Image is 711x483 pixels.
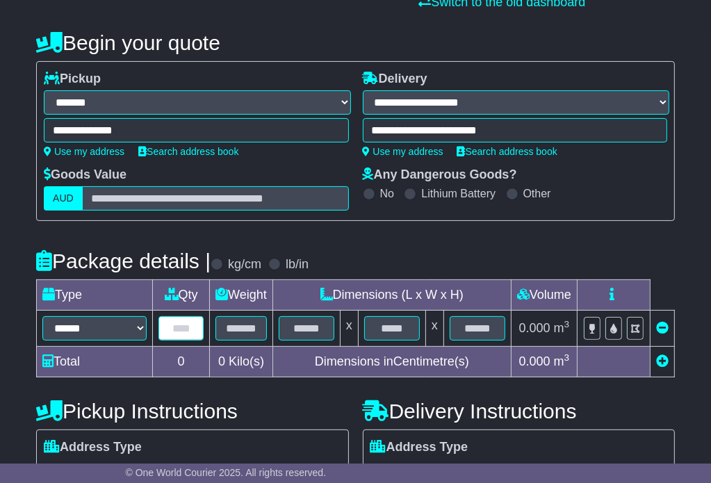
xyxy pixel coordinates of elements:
[452,459,524,480] span: Commercial
[272,347,511,377] td: Dimensions in Centimetre(s)
[218,354,225,368] span: 0
[511,280,577,311] td: Volume
[138,146,238,157] a: Search address book
[37,347,153,377] td: Total
[554,354,570,368] span: m
[286,257,309,272] label: lb/in
[363,72,427,87] label: Delivery
[44,440,142,455] label: Address Type
[210,280,273,311] td: Weight
[44,186,83,211] label: AUD
[523,187,551,200] label: Other
[272,280,511,311] td: Dimensions (L x W x H)
[36,400,348,423] h4: Pickup Instructions
[153,347,210,377] td: 0
[538,459,632,480] span: Air & Sea Depot
[44,72,101,87] label: Pickup
[363,400,675,423] h4: Delivery Instructions
[564,319,570,329] sup: 3
[564,352,570,363] sup: 3
[554,321,570,335] span: m
[44,167,126,183] label: Goods Value
[210,347,273,377] td: Kilo(s)
[370,459,438,480] span: Residential
[363,146,443,157] a: Use my address
[457,146,557,157] a: Search address book
[37,280,153,311] td: Type
[656,321,669,335] a: Remove this item
[125,459,197,480] span: Commercial
[228,257,261,272] label: kg/cm
[36,31,675,54] h4: Begin your quote
[380,187,394,200] label: No
[212,459,306,480] span: Air & Sea Depot
[519,321,550,335] span: 0.000
[44,146,124,157] a: Use my address
[126,467,327,478] span: © One World Courier 2025. All rights reserved.
[425,311,443,347] td: x
[421,187,496,200] label: Lithium Battery
[363,167,517,183] label: Any Dangerous Goods?
[153,280,210,311] td: Qty
[519,354,550,368] span: 0.000
[656,354,669,368] a: Add new item
[340,311,358,347] td: x
[36,249,211,272] h4: Package details |
[370,440,468,455] label: Address Type
[44,459,111,480] span: Residential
